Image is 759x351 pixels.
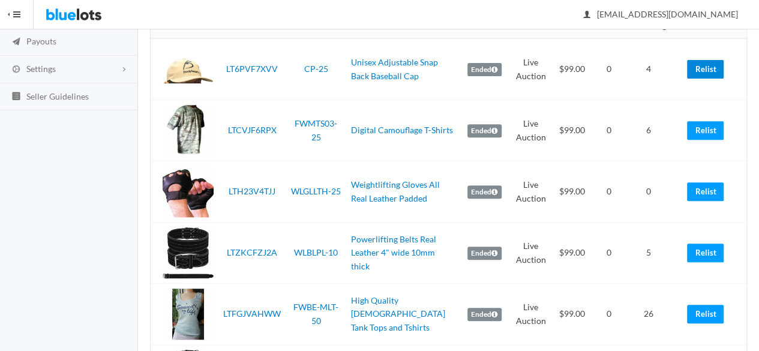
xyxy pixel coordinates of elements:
td: Live Auction [510,100,551,161]
a: LTH23V4TJJ [229,186,275,196]
a: WLGLLTH-25 [291,186,341,196]
a: FWBE-MLT-50 [293,302,338,326]
label: Ended [467,247,502,260]
td: 0 [592,38,625,100]
td: 26 [625,284,672,345]
td: $99.00 [551,100,592,161]
a: LTCVJF6RPX [228,125,277,135]
ion-icon: person [581,10,593,21]
td: $99.00 [551,161,592,223]
a: Unisex Adjustable Snap Back Baseball Cap [351,57,438,81]
span: Settings [26,64,56,74]
td: $99.00 [551,223,592,284]
a: CP-25 [304,64,328,74]
a: Digital Camouflage T-Shirts [351,125,453,135]
a: LTFGJVAHWW [223,308,281,319]
span: Seller Guidelines [26,91,89,101]
a: High Quality [DEMOGRAPHIC_DATA] Tank Tops and Tshirts [351,295,445,332]
td: 6 [625,100,672,161]
td: 0 [592,284,625,345]
a: Relist [687,305,724,323]
a: Relist [687,60,724,79]
td: Live Auction [510,223,551,284]
td: 4 [625,38,672,100]
ion-icon: cog [10,64,22,76]
a: Relist [687,244,724,262]
span: Payouts [26,36,56,46]
span: [EMAIL_ADDRESS][DOMAIN_NAME] [584,9,738,19]
td: Live Auction [510,38,551,100]
td: 0 [592,223,625,284]
td: 0 [592,161,625,223]
td: $99.00 [551,38,592,100]
a: Relist [687,121,724,140]
a: FWMTS03-25 [295,118,337,142]
td: Live Auction [510,161,551,223]
label: Ended [467,185,502,199]
ion-icon: list box [10,91,22,103]
td: Live Auction [510,284,551,345]
a: LT6PVF7XVV [226,64,278,74]
td: $99.00 [551,284,592,345]
label: Ended [467,308,502,321]
label: Ended [467,63,502,76]
a: LTZKCFZJ2A [227,247,277,257]
label: Ended [467,124,502,137]
td: 0 [625,161,672,223]
a: Powerlifting Belts Real Leather 4" wide 10mm thick [351,234,436,271]
td: 5 [625,223,672,284]
a: Weightlifting Gloves All Real Leather Padded [351,179,440,203]
a: Relist [687,182,724,201]
a: WLBLPL-10 [294,247,338,257]
ion-icon: paper plane [10,37,22,48]
td: 0 [592,100,625,161]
